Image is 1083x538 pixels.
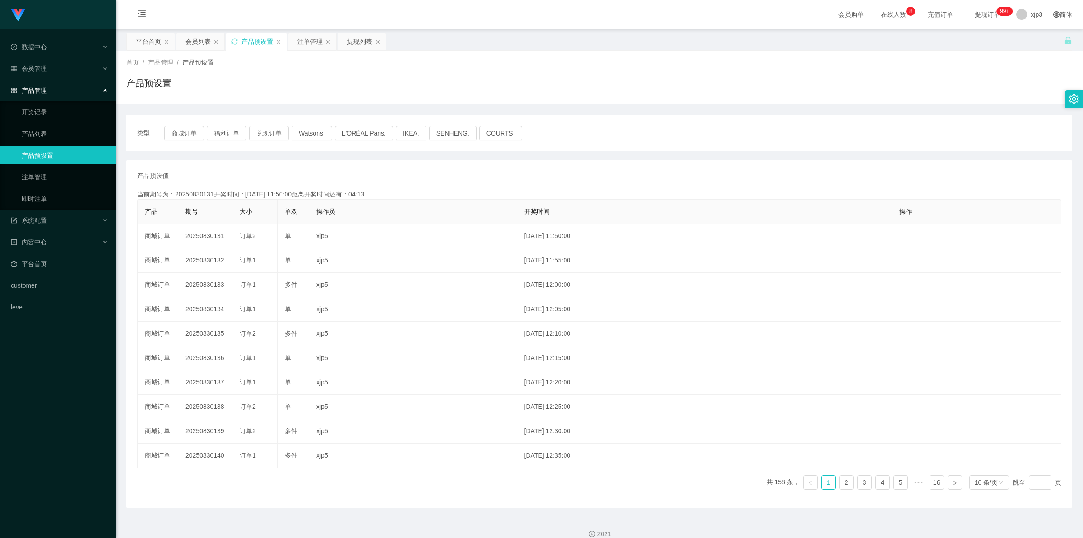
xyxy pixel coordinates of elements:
i: 图标: right [952,480,958,486]
span: 首页 [126,59,139,66]
span: 单 [285,354,291,361]
button: COURTS. [479,126,522,140]
a: customer [11,276,108,295]
span: 提现订单 [970,11,1004,18]
i: 图标: copyright [589,531,595,537]
button: SENHENG. [429,126,477,140]
span: / [143,59,144,66]
td: 20250830137 [178,370,232,395]
sup: 8 [906,7,915,16]
td: [DATE] 12:35:00 [517,444,893,468]
td: xjp5 [309,322,517,346]
td: xjp5 [309,346,517,370]
sup: 230 [996,7,1013,16]
div: 提现列表 [347,33,372,50]
td: 商城订单 [138,444,178,468]
i: 图标: form [11,217,17,224]
span: 订单2 [240,232,256,239]
i: 图标: sync [231,38,238,45]
i: 图标: close [375,39,380,45]
td: [DATE] 11:50:00 [517,224,893,248]
a: 3 [858,476,871,489]
a: 图标: dashboard平台首页 [11,255,108,273]
i: 图标: check-circle-o [11,44,17,50]
div: 10 条/页 [975,476,998,489]
a: 注单管理 [22,168,108,186]
a: 产品预设置 [22,146,108,164]
i: 图标: close [213,39,219,45]
td: 20250830131 [178,224,232,248]
a: 4 [876,476,889,489]
td: 商城订单 [138,273,178,297]
span: 订单2 [240,427,256,435]
i: 图标: appstore-o [11,87,17,94]
a: 16 [930,476,944,489]
li: 上一页 [803,475,818,490]
td: [DATE] 12:15:00 [517,346,893,370]
li: 共 158 条， [767,475,800,490]
p: 8 [909,7,912,16]
i: 图标: menu-fold [126,0,157,29]
span: 订单1 [240,452,256,459]
span: 充值订单 [923,11,958,18]
span: 在线人数 [876,11,911,18]
span: 期号 [185,208,198,215]
a: 1 [822,476,835,489]
span: 单 [285,403,291,410]
td: 20250830134 [178,297,232,322]
button: IKEA. [396,126,426,140]
div: 跳至 页 [1013,475,1061,490]
span: 多件 [285,330,297,337]
td: 20250830133 [178,273,232,297]
td: xjp5 [309,370,517,395]
td: xjp5 [309,297,517,322]
span: 系统配置 [11,217,47,224]
span: 单 [285,232,291,239]
button: Watsons. [292,126,332,140]
i: 图标: global [1053,11,1060,18]
span: 会员管理 [11,65,47,72]
span: 订单2 [240,403,256,410]
td: [DATE] 12:10:00 [517,322,893,346]
td: xjp5 [309,419,517,444]
td: 商城订单 [138,346,178,370]
a: 开奖记录 [22,103,108,121]
span: 单 [285,305,291,313]
td: [DATE] 12:30:00 [517,419,893,444]
span: 多件 [285,452,297,459]
span: 操作员 [316,208,335,215]
a: 2 [840,476,853,489]
li: 向后 5 页 [912,475,926,490]
span: 多件 [285,281,297,288]
td: 商城订单 [138,297,178,322]
span: 单双 [285,208,297,215]
button: 兑现订单 [249,126,289,140]
span: 订单1 [240,257,256,264]
h1: 产品预设置 [126,76,171,90]
div: 当前期号为：20250830131开奖时间：[DATE] 11:50:00距离开奖时间还有：04:13 [137,190,1061,199]
span: 订单1 [240,305,256,313]
span: 订单1 [240,354,256,361]
td: 商城订单 [138,322,178,346]
td: 商城订单 [138,248,178,273]
i: 图标: close [164,39,169,45]
td: xjp5 [309,273,517,297]
button: 福利订单 [207,126,246,140]
span: 产品预设置 [182,59,214,66]
td: 20250830139 [178,419,232,444]
span: / [177,59,179,66]
span: 类型： [137,126,164,140]
span: 开奖时间 [524,208,550,215]
a: 产品列表 [22,125,108,143]
a: level [11,298,108,316]
span: 单 [285,379,291,386]
div: 平台首页 [136,33,161,50]
a: 5 [894,476,907,489]
span: 订单1 [240,281,256,288]
td: xjp5 [309,395,517,419]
